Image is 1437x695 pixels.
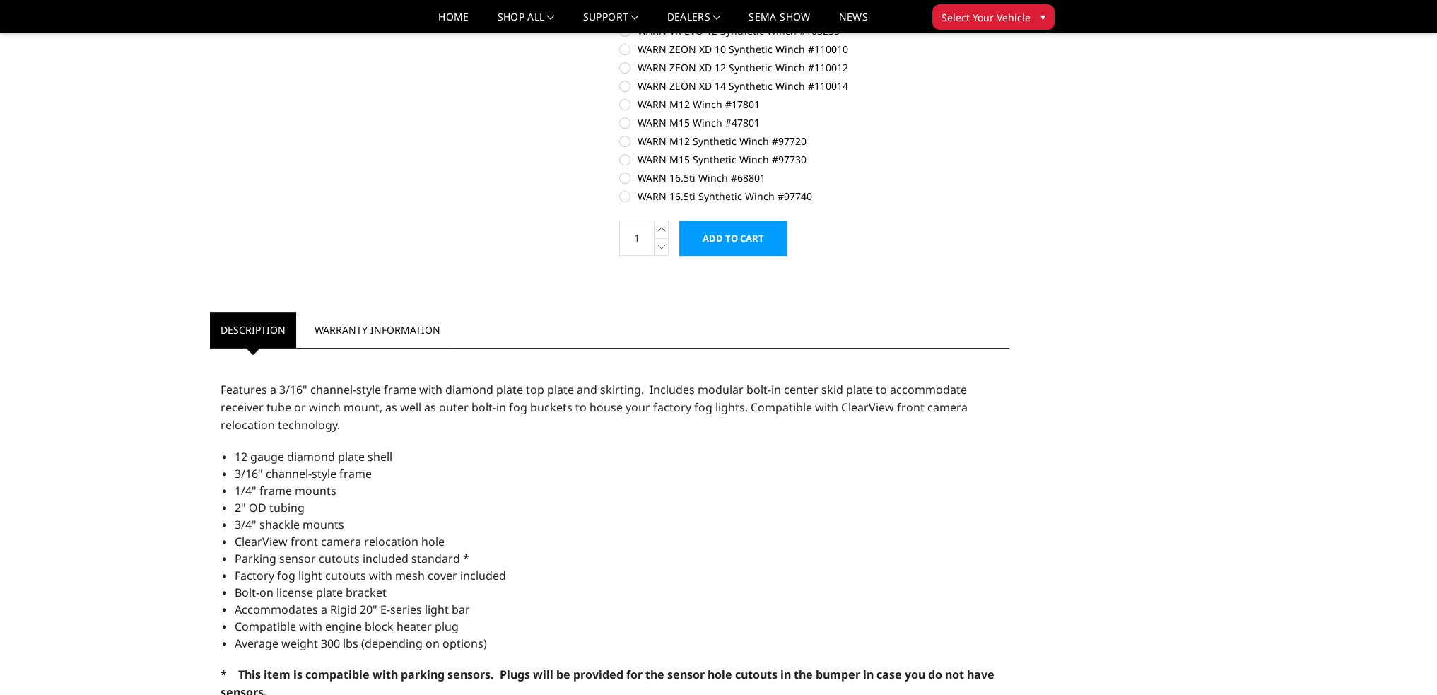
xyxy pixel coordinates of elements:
label: WARN 16.5ti Winch #68801 [619,170,1009,185]
label: WARN M15 Synthetic Winch #97730 [619,152,1009,167]
label: WARN ZEON XD 12 Synthetic Winch #110012 [619,60,1009,75]
button: Select Your Vehicle [932,4,1055,30]
span: ClearView front camera relocation hole [235,534,445,549]
a: Description [210,312,296,348]
span: Average weight 300 lbs (depending on options) [235,636,487,651]
span: 2" OD tubing [235,500,305,515]
a: Warranty Information [304,312,451,348]
span: Factory fog light cutouts with mesh cover included [235,568,506,583]
a: News [838,12,867,33]
span: ▾ [1040,9,1045,24]
span: 3/4" shackle mounts [235,517,344,532]
span: Select Your Vehicle [942,10,1031,25]
span: Features a 3/16" channel-style frame with diamond plate top plate and skirting. Includes modular ... [221,382,968,433]
input: Add to Cart [679,221,787,256]
label: WARN ZEON XD 10 Synthetic Winch #110010 [619,42,1009,57]
label: WARN M12 Winch #17801 [619,97,1009,112]
span: 3/16" channel-style frame [235,466,372,481]
label: WARN M12 Synthetic Winch #97720 [619,134,1009,148]
span: Accommodates a Rigid 20" E-series light bar [235,602,470,617]
label: WARN 16.5ti Synthetic Winch #97740 [619,189,1009,204]
a: Dealers [667,12,721,33]
label: WARN ZEON XD 14 Synthetic Winch #110014 [619,78,1009,93]
a: Support [583,12,639,33]
span: 1/4" frame mounts [235,483,336,498]
span: Bolt-on license plate bracket [235,585,387,600]
span: 12 gauge diamond plate shell [235,449,392,465]
a: shop all [498,12,555,33]
span: Parking sensor cutouts included standard * [235,551,469,566]
label: WARN M15 Winch #47801 [619,115,1009,130]
span: Compatible with engine block heater plug [235,619,459,634]
a: Home [438,12,469,33]
a: SEMA Show [749,12,810,33]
